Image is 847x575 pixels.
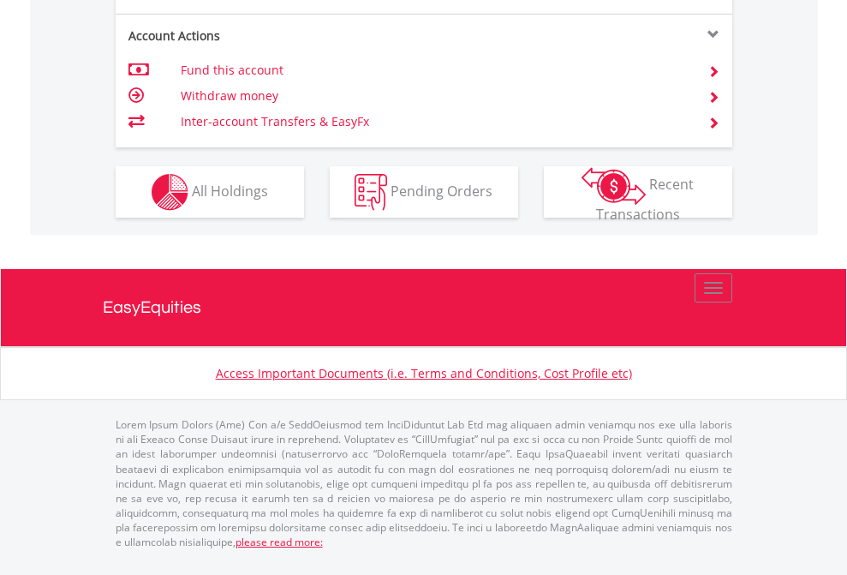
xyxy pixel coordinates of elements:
[391,181,492,200] span: Pending Orders
[103,269,745,346] a: EasyEquities
[236,535,323,549] a: please read more:
[116,166,304,218] button: All Holdings
[216,365,632,381] a: Access Important Documents (i.e. Terms and Conditions, Cost Profile etc)
[582,167,646,205] img: transactions-zar-wht.png
[330,166,518,218] button: Pending Orders
[181,109,687,135] td: Inter-account Transfers & EasyFx
[355,174,387,211] img: pending_instructions-wht.png
[181,83,687,109] td: Withdraw money
[116,417,732,549] p: Lorem Ipsum Dolors (Ame) Con a/e SeddOeiusmod tem InciDiduntut Lab Etd mag aliquaen admin veniamq...
[116,27,424,45] div: Account Actions
[152,174,188,211] img: holdings-wht.png
[181,57,687,83] td: Fund this account
[544,166,732,218] button: Recent Transactions
[192,181,268,200] span: All Holdings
